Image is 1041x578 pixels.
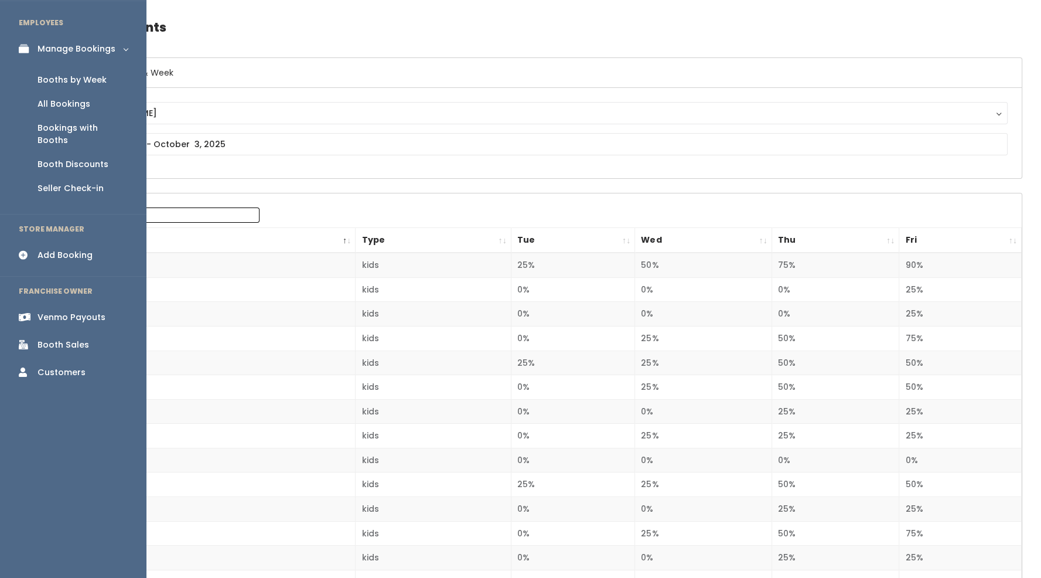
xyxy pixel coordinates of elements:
h6: Select Location & Week [60,58,1022,88]
div: Venmo Payouts [37,311,105,324]
td: 4 [60,327,356,351]
td: 0% [511,546,635,570]
td: 75% [899,521,1022,546]
td: 25% [899,424,1022,448]
td: 25% [511,351,635,375]
h4: Booth Discounts [60,11,1022,43]
input: September 27 - October 3, 2025 [74,133,1008,155]
td: 1 [60,253,356,277]
td: 25% [899,399,1022,424]
button: [PERSON_NAME] [74,102,1008,124]
div: [PERSON_NAME] [86,107,996,120]
td: 25% [772,424,899,448]
td: kids [356,497,511,522]
td: 50% [899,472,1022,497]
td: 25% [899,302,1022,327]
th: Fri: activate to sort column ascending [899,228,1022,253]
td: kids [356,375,511,400]
td: 12 [60,521,356,546]
td: 0% [772,302,899,327]
td: 0% [511,375,635,400]
td: 0% [511,399,635,424]
td: 25% [772,546,899,570]
th: Booth Number: activate to sort column descending [60,228,356,253]
td: kids [356,351,511,375]
td: 50% [899,375,1022,400]
td: 0% [635,399,772,424]
td: 11 [60,497,356,522]
td: 0% [511,448,635,472]
label: Search: [67,208,260,223]
div: Booth Discounts [37,158,108,171]
td: 25% [899,497,1022,522]
td: 0% [635,497,772,522]
div: All Bookings [37,98,90,110]
td: 25% [635,424,772,448]
td: 25% [635,375,772,400]
td: 0% [635,448,772,472]
input: Search: [110,208,260,223]
td: 25% [772,497,899,522]
div: Add Booking [37,249,93,261]
td: 6 [60,375,356,400]
td: 75% [772,253,899,277]
td: kids [356,277,511,302]
td: 0% [772,277,899,302]
td: 25% [635,472,772,497]
td: 0% [511,521,635,546]
td: 50% [899,351,1022,375]
td: 25% [899,277,1022,302]
td: 3 [60,302,356,327]
td: 50% [772,472,899,497]
div: Customers [37,366,86,379]
td: 25% [899,546,1022,570]
td: kids [356,424,511,448]
td: 0% [635,302,772,327]
td: 25% [635,521,772,546]
td: 0% [511,497,635,522]
div: Booths by Week [37,74,107,86]
td: 0% [899,448,1022,472]
td: 10 [60,472,356,497]
td: kids [356,302,511,327]
th: Tue: activate to sort column ascending [511,228,635,253]
th: Thu: activate to sort column ascending [772,228,899,253]
td: 75% [899,327,1022,351]
td: 0% [511,277,635,302]
th: Wed: activate to sort column ascending [635,228,772,253]
td: 0% [635,546,772,570]
td: 0% [635,277,772,302]
div: Booth Sales [37,339,89,351]
td: 7 [60,399,356,424]
td: kids [356,448,511,472]
td: 9 [60,448,356,472]
td: 25% [635,351,772,375]
td: 5 [60,351,356,375]
div: Manage Bookings [37,43,115,55]
td: 8 [60,424,356,448]
td: 50% [772,351,899,375]
td: 25% [511,253,635,277]
div: Seller Check-in [37,182,104,195]
td: 50% [772,521,899,546]
td: 0% [772,448,899,472]
td: 2 [60,277,356,302]
td: 25% [511,472,635,497]
div: Bookings with Booths [37,122,128,147]
td: kids [356,472,511,497]
th: Type: activate to sort column ascending [356,228,511,253]
td: kids [356,253,511,277]
td: 25% [635,327,772,351]
td: 50% [635,253,772,277]
td: kids [356,546,511,570]
td: 0% [511,424,635,448]
td: 90% [899,253,1022,277]
td: kids [356,521,511,546]
td: kids [356,327,511,351]
td: 0% [511,327,635,351]
td: 50% [772,375,899,400]
td: 50% [772,327,899,351]
td: kids [356,399,511,424]
td: 25% [772,399,899,424]
td: 0% [511,302,635,327]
